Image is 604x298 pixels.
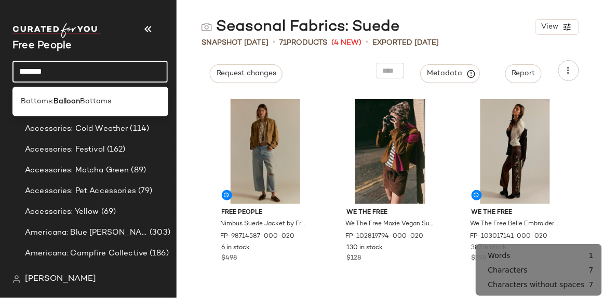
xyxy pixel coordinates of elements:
[12,23,101,38] img: cfy_white_logo.C9jOOHJF.svg
[505,64,542,83] button: Report
[202,17,399,37] div: Seasonal Fabrics: Suede
[202,37,269,48] span: Snapshot [DATE]
[53,96,80,107] b: Balloon
[346,243,383,253] span: 130 in stock
[202,22,212,32] img: svg%3e
[25,248,147,260] span: Americana: Campfire Collective
[221,220,308,229] span: Nimbus Suede Jacket by Free People in Brown, Size: L
[129,165,146,177] span: (89)
[25,123,128,135] span: Accessories: Cold Weather
[25,227,147,239] span: Americana: Blue [PERSON_NAME] Baby
[99,206,116,218] span: (69)
[222,208,310,218] span: Free People
[222,243,250,253] span: 6 in stock
[541,23,559,31] span: View
[25,206,99,218] span: Accessories: Yellow
[25,185,136,197] span: Accessories: Pet Accessories
[421,64,480,83] button: Metadata
[279,37,327,48] div: Products
[472,208,559,218] span: We The Free
[366,36,368,49] span: •
[472,254,487,263] span: $298
[345,220,433,229] span: We The Free Moxie Vegan Suede Mini Skirt at Free People in Brown, Size: US 10
[472,243,507,253] span: 387 in stock
[25,273,96,286] span: [PERSON_NAME]
[273,36,275,49] span: •
[213,99,318,204] img: 98714587_020_a
[463,99,568,204] img: 103017141_020_a
[221,232,295,241] span: FP-98714587-000-020
[149,268,170,280] span: (270)
[279,39,287,47] span: 71
[512,70,535,78] span: Report
[25,268,149,280] span: Americana: Country Line Festival
[210,64,283,83] button: Request changes
[346,208,434,218] span: We The Free
[147,248,169,260] span: (186)
[338,99,442,204] img: 102819794_020_0
[471,232,548,241] span: FP-103017141-000-020
[147,227,170,239] span: (303)
[471,220,558,229] span: We The Free Belle Embroidered Vegan Pants at Free People in Brown, Size: US 10
[80,96,111,107] span: Bottoms
[535,19,579,35] button: View
[222,254,237,263] span: $498
[128,123,150,135] span: (114)
[25,165,129,177] span: Accessories: Matcha Green
[372,37,439,48] p: Exported [DATE]
[427,69,474,78] span: Metadata
[105,144,126,156] span: (162)
[12,275,21,283] img: svg%3e
[345,232,423,241] span: FP-102819794-000-020
[136,185,153,197] span: (79)
[216,70,276,78] span: Request changes
[346,254,361,263] span: $128
[25,144,105,156] span: Accessories: Festival
[12,40,72,51] span: Current Company Name
[21,96,53,107] span: Bottoms:
[331,37,361,48] span: (4 New)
